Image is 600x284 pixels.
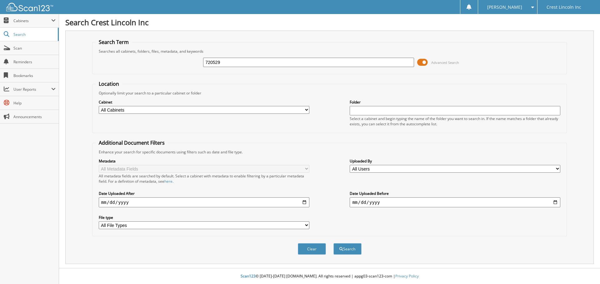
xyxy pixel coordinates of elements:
img: scan123-logo-white.svg [6,3,53,11]
input: start [99,197,309,207]
input: end [350,197,560,207]
label: Date Uploaded After [99,191,309,196]
span: Scan [13,46,56,51]
span: Help [13,100,56,106]
a: here [164,179,172,184]
div: All metadata fields are searched by default. Select a cabinet with metadata to enable filtering b... [99,173,309,184]
span: Crest Lincoln Inc [547,5,581,9]
legend: Additional Document Filters [96,139,168,146]
button: Search [333,243,362,255]
button: Clear [298,243,326,255]
legend: Location [96,80,122,87]
label: Date Uploaded Before [350,191,560,196]
a: Privacy Policy [395,273,419,279]
label: File type [99,215,309,220]
span: Search [13,32,55,37]
legend: Search Term [96,39,132,46]
div: Optionally limit your search to a particular cabinet or folder [96,90,564,96]
label: Cabinet [99,99,309,105]
label: Folder [350,99,560,105]
span: Scan123 [241,273,256,279]
div: Searches all cabinets, folders, files, metadata, and keywords [96,49,564,54]
div: Enhance your search for specific documents using filters such as date and file type. [96,149,564,155]
span: [PERSON_NAME] [487,5,522,9]
span: Advanced Search [431,60,459,65]
div: © [DATE]-[DATE] [DOMAIN_NAME]. All rights reserved | appg03-scan123-com | [59,269,600,284]
span: User Reports [13,87,51,92]
div: Select a cabinet and begin typing the name of the folder you want to search in. If the name match... [350,116,560,127]
span: Cabinets [13,18,51,23]
label: Uploaded By [350,158,560,164]
label: Metadata [99,158,309,164]
span: Reminders [13,59,56,65]
span: Announcements [13,114,56,119]
h1: Search Crest Lincoln Inc [65,17,594,27]
span: Bookmarks [13,73,56,78]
